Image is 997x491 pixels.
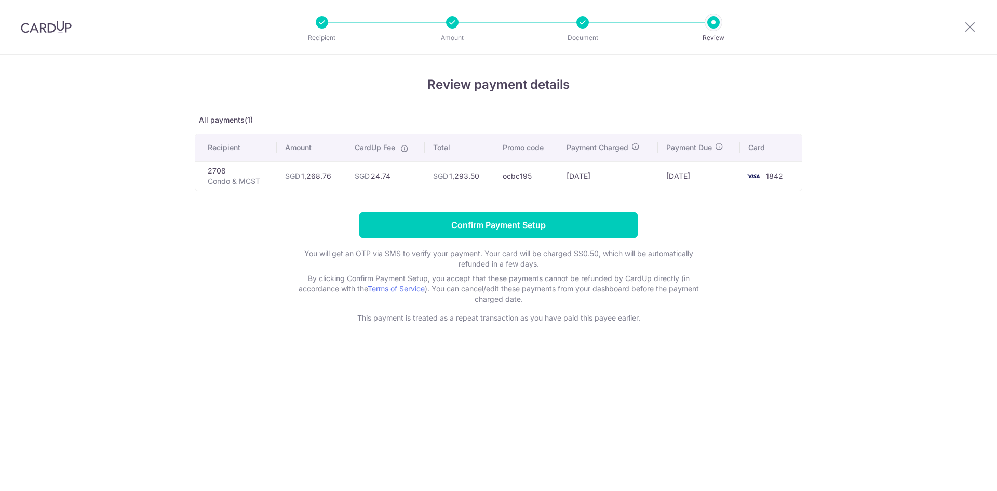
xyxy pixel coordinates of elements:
p: By clicking Confirm Payment Setup, you accept that these payments cannot be refunded by CardUp di... [291,273,706,304]
p: Document [544,33,621,43]
img: <span class="translation_missing" title="translation missing: en.account_steps.new_confirm_form.b... [743,170,764,182]
th: Recipient [195,134,277,161]
p: Condo & MCST [208,176,268,187]
td: 2708 [195,161,277,191]
th: Amount [277,134,346,161]
p: Recipient [284,33,360,43]
th: Promo code [494,134,558,161]
p: Review [675,33,752,43]
td: [DATE] [658,161,740,191]
span: Payment Due [666,142,712,153]
iframe: Opens a widget where you can find more information [931,460,987,486]
td: 1,293.50 [425,161,494,191]
h4: Review payment details [195,75,802,94]
img: CardUp [21,21,72,33]
span: SGD [433,171,448,180]
p: You will get an OTP via SMS to verify your payment. Your card will be charged S$0.50, which will ... [291,248,706,269]
td: [DATE] [558,161,658,191]
th: Card [740,134,802,161]
span: SGD [355,171,370,180]
span: SGD [285,171,300,180]
td: 1,268.76 [277,161,346,191]
th: Total [425,134,494,161]
p: Amount [414,33,491,43]
span: CardUp Fee [355,142,395,153]
td: ocbc195 [494,161,558,191]
td: 24.74 [346,161,425,191]
p: All payments(1) [195,115,802,125]
a: Terms of Service [368,284,425,293]
span: 1842 [766,171,783,180]
span: Payment Charged [567,142,628,153]
p: This payment is treated as a repeat transaction as you have paid this payee earlier. [291,313,706,323]
input: Confirm Payment Setup [359,212,638,238]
